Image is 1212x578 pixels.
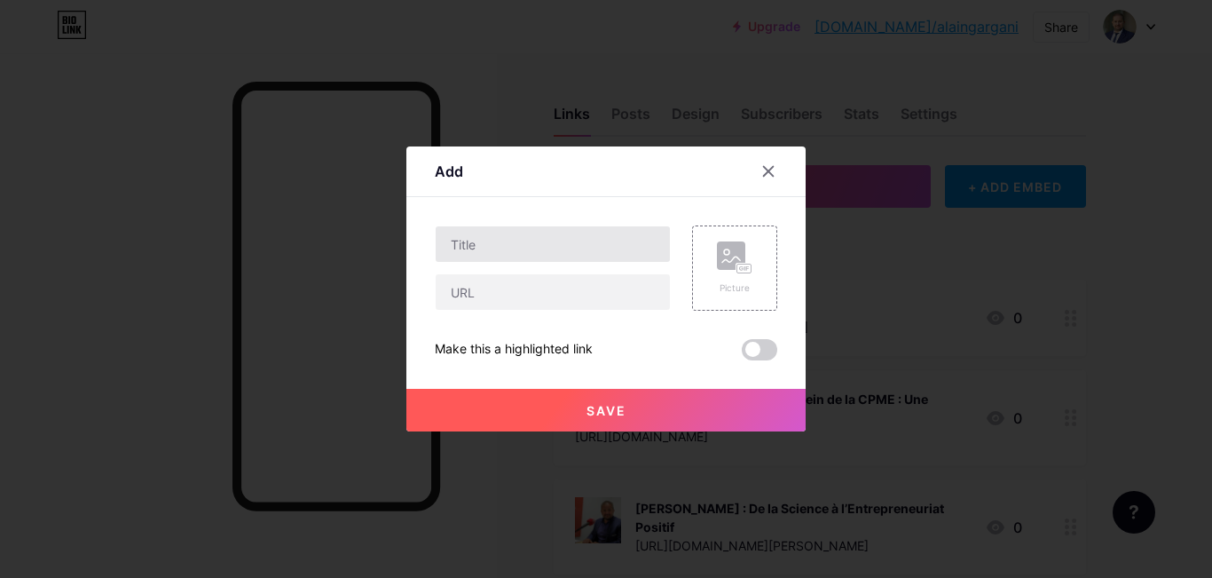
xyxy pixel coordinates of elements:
[406,389,806,432] button: Save
[435,339,593,360] div: Make this a highlighted link
[717,281,752,295] div: Picture
[435,161,463,182] div: Add
[436,274,670,310] input: URL
[436,226,670,262] input: Title
[586,403,626,418] span: Save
